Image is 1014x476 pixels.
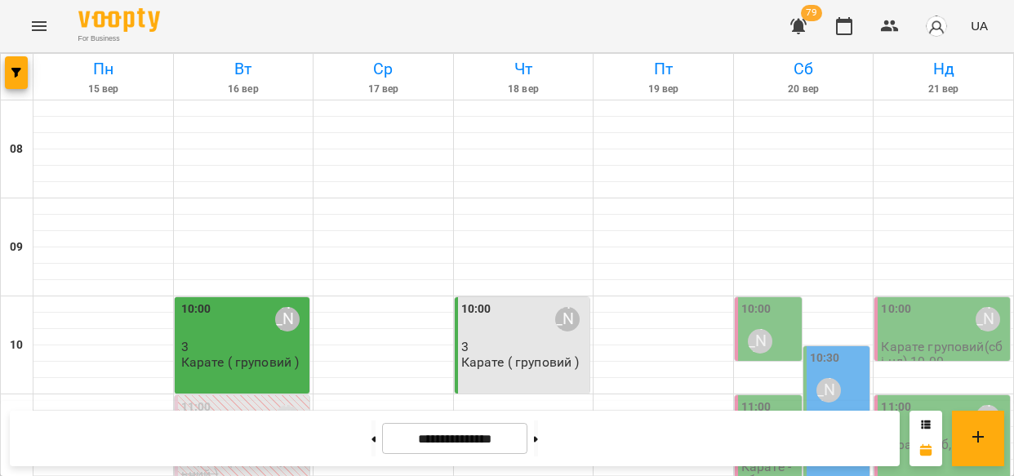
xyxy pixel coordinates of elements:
[78,33,160,44] span: For Business
[741,300,772,318] label: 10:00
[876,82,1011,97] h6: 21 вер
[736,82,871,97] h6: 20 вер
[20,7,59,46] button: Menu
[810,349,840,367] label: 10:30
[925,15,948,38] img: avatar_s.png
[596,56,731,82] h6: Пт
[801,5,822,21] span: 79
[10,336,23,354] h6: 10
[181,300,211,318] label: 10:00
[10,140,23,158] h6: 08
[181,398,211,416] label: 11:00
[461,300,491,318] label: 10:00
[10,238,23,256] h6: 09
[736,56,871,82] h6: Сб
[816,378,841,403] div: Мамішев Еміль
[741,398,772,416] label: 11:00
[316,56,451,82] h6: Ср
[456,82,591,97] h6: 18 вер
[275,307,300,331] div: Мамішев Еміль
[456,56,591,82] h6: Чт
[176,56,311,82] h6: Вт
[555,307,580,331] div: Мамішев Еміль
[36,56,171,82] h6: Пн
[176,82,311,97] h6: 16 вер
[78,8,160,32] img: Voopty Logo
[748,329,772,354] div: Киричко Тарас
[964,11,994,41] button: UA
[881,340,1007,368] p: Карате груповий(сб і нд) 10.00
[181,340,307,354] p: 3
[461,355,580,369] p: Карате ( груповий )
[881,300,911,318] label: 10:00
[976,307,1000,331] div: Киричко Тарас
[971,17,988,34] span: UA
[461,340,587,354] p: 3
[181,355,300,369] p: Карате ( груповий )
[36,82,171,97] h6: 15 вер
[316,82,451,97] h6: 17 вер
[596,82,731,97] h6: 19 вер
[876,56,1011,82] h6: Нд
[881,398,911,416] label: 11:00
